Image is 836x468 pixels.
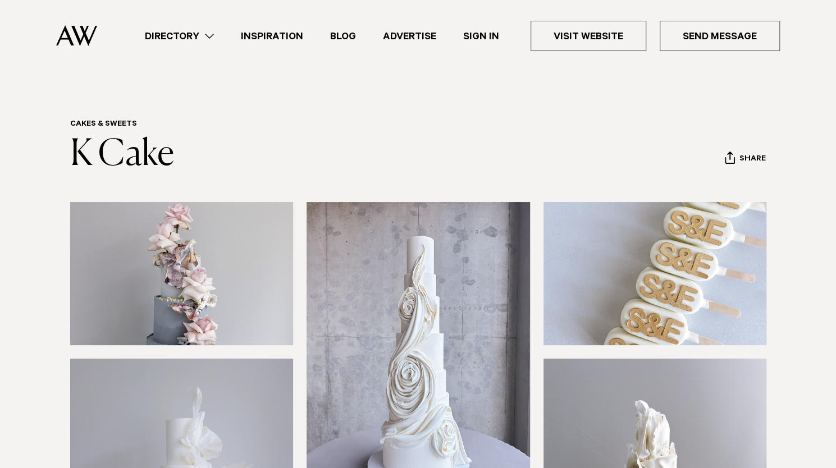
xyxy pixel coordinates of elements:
[724,151,766,168] button: Share
[70,137,174,173] a: K Cake
[56,25,97,46] img: Auckland Weddings Logo
[70,120,137,129] a: Cakes & Sweets
[739,154,766,165] span: Share
[450,29,513,44] a: Sign In
[227,29,317,44] a: Inspiration
[317,29,369,44] a: Blog
[131,29,227,44] a: Directory
[660,21,780,51] a: Send Message
[369,29,450,44] a: Advertise
[531,21,646,51] a: Visit Website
